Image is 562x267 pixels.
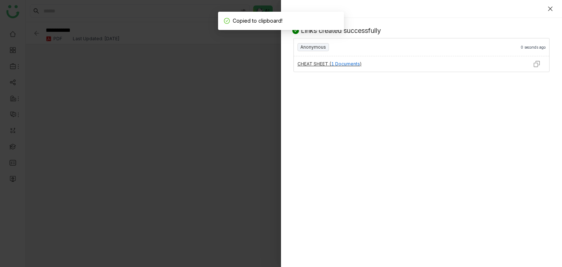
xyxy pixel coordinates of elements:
[471,44,546,50] div: 0 seconds ago
[533,60,540,68] img: copy.svg
[297,43,329,51] nz-tag: Anonymous
[297,61,361,67] div: CHEAT SHEET ( )
[233,18,282,24] span: Copied to clipboard!
[547,6,553,12] button: Close
[292,27,381,34] div: Links created successfully
[331,61,360,67] span: 1 Documents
